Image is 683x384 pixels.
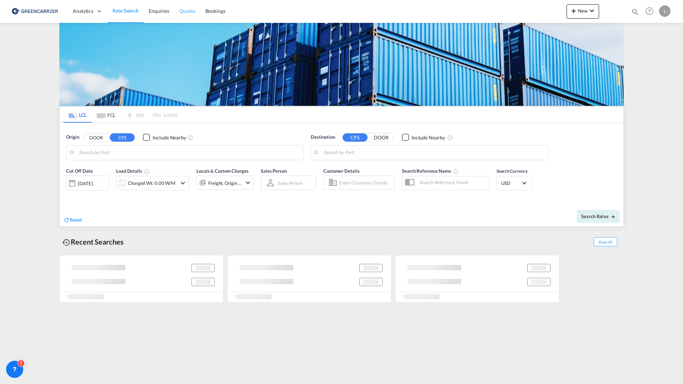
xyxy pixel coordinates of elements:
span: New [569,8,596,14]
span: Enquiries [149,8,169,14]
span: Bookings [205,8,225,14]
button: icon-plus 400-fgNewicon-chevron-down [567,4,599,19]
md-icon: icon-chevron-down [244,178,252,187]
md-icon: Unchecked: Ignores neighbouring ports when fetching rates.Checked : Includes neighbouring ports w... [188,135,193,141]
div: Include Nearby [153,134,186,141]
div: Freight Origin Destination [208,178,242,188]
span: Load Details [116,168,150,174]
span: Analytics [73,8,93,15]
md-icon: Unchecked: Ignores neighbouring ports when fetching rates.Checked : Includes neighbouring ports w... [447,135,453,141]
span: Origin [66,134,79,141]
md-icon: icon-magnify [631,8,639,16]
md-icon: Your search will be saved by the below given name [453,169,459,174]
md-icon: icon-plus 400-fg [569,6,578,15]
span: Destination [311,134,335,141]
button: CFS [343,133,368,142]
md-icon: icon-refresh [63,217,70,223]
img: GreenCarrierFCL_LCL.png [59,23,624,106]
md-tab-item: LCL [63,107,92,123]
div: Charged Wt: 0.00 W/M [128,178,175,188]
input: Enter Customer Details [339,177,392,188]
div: Help [643,5,659,18]
md-icon: icon-backup-restore [62,238,71,247]
div: Include Nearby [412,134,445,141]
span: Search Rates [581,213,615,219]
md-tab-item: FCL [92,107,120,123]
md-select: Sales Person [276,178,303,188]
span: Rate Search [113,8,139,14]
div: L [659,5,670,17]
md-icon: Chargeable Weight [144,169,150,174]
span: Customer Details [323,168,359,174]
input: Search by Port [79,147,300,158]
span: Help [643,5,655,17]
img: 609dfd708afe11efa14177256b0082fb.png [11,3,59,19]
div: Recent Searches [59,234,126,250]
span: Search Reference Name [402,168,459,174]
span: Show All [594,237,617,246]
span: Quotes [179,8,195,14]
span: Cut Off Date [66,168,93,174]
div: Freight Origin Destinationicon-chevron-down [196,176,254,190]
button: DOOR [84,133,109,142]
span: Search Currency [497,168,528,174]
md-checkbox: Checkbox No Ink [402,134,445,141]
span: Sales Person [261,168,287,174]
md-select: Select Currency: $ USDUnited States Dollar [500,178,528,188]
md-checkbox: Checkbox No Ink [143,134,186,141]
button: Search Ratesicon-arrow-right [577,210,620,223]
input: Search Reference Name [415,177,489,188]
md-icon: icon-chevron-down [588,6,596,15]
md-datepicker: Select [66,190,71,200]
div: icon-refreshReset [63,216,82,224]
md-icon: icon-chevron-down [179,179,187,187]
button: DOOR [369,133,394,142]
div: icon-magnify [631,8,639,19]
span: Reset [70,217,82,223]
input: Search by Port [324,147,544,158]
span: Locals & Custom Charges [196,168,249,174]
div: Origin DOOR CFS Checkbox No InkUnchecked: Ignores neighbouring ports when fetching rates.Checked ... [60,123,623,226]
div: [DATE] [78,180,93,187]
span: USD [501,180,521,186]
div: Charged Wt: 0.00 W/Micon-chevron-down [116,176,189,190]
md-icon: icon-arrow-right [610,214,615,219]
button: CFS [110,133,135,142]
md-pagination-wrapper: Use the left and right arrow keys to navigate between tabs [63,107,178,123]
div: [DATE] [66,176,109,191]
